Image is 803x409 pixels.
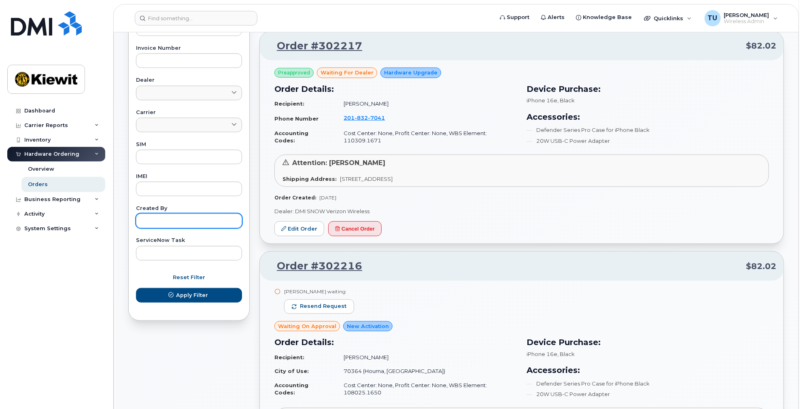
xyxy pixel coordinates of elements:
[724,12,769,18] span: [PERSON_NAME]
[319,195,336,201] span: [DATE]
[136,142,242,147] label: SIM
[283,176,337,182] strong: Shipping Address:
[746,40,776,52] span: $82.02
[527,364,769,376] h3: Accessories:
[583,13,632,21] span: Knowledge Base
[507,13,529,21] span: Support
[724,18,769,25] span: Wireless Admin
[336,378,517,400] td: Cost Center: None, Profit Center: None, WBS Element: 108025.1650
[292,159,385,167] span: Attention: [PERSON_NAME]
[274,368,309,374] strong: City of Use:
[527,111,769,123] h3: Accessories:
[274,195,316,201] strong: Order Created:
[278,69,310,76] span: Preapproved
[136,78,242,83] label: Dealer
[494,9,535,25] a: Support
[548,13,565,21] span: Alerts
[708,13,718,23] span: TU
[274,382,308,396] strong: Accounting Codes:
[135,11,257,25] input: Find something...
[527,83,769,95] h3: Device Purchase:
[274,130,308,144] strong: Accounting Codes:
[340,176,393,182] span: [STREET_ADDRESS]
[278,322,336,330] span: Waiting On Approval
[274,221,324,236] a: Edit Order
[347,322,389,330] span: New Activation
[384,69,438,76] span: Hardware Upgrade
[274,208,769,215] p: Dealer: DMI SNOW Verizon Wireless
[654,15,683,21] span: Quicklinks
[557,97,575,104] span: , Black
[328,221,382,236] button: Cancel Order
[344,114,385,121] span: 201
[321,69,374,76] span: waiting for dealer
[535,9,570,25] a: Alerts
[136,206,242,211] label: Created By
[699,10,784,26] div: Tim Unger
[274,115,319,122] strong: Phone Number
[136,110,242,115] label: Carrier
[136,288,242,303] button: Apply Filter
[336,126,517,148] td: Cost Center: None, Profit Center: None, WBS Element: 110309.1671
[274,100,304,107] strong: Recipient:
[136,270,242,285] button: Reset Filter
[336,97,517,111] td: [PERSON_NAME]
[527,137,769,145] li: 20W USB-C Power Adapter
[274,336,517,348] h3: Order Details:
[267,39,362,53] a: Order #302217
[527,390,769,398] li: 20W USB-C Power Adapter
[336,350,517,364] td: [PERSON_NAME]
[768,374,797,403] iframe: Messenger Launcher
[136,238,242,243] label: ServiceNow Task
[527,97,557,104] span: iPhone 16e
[267,259,362,273] a: Order #302216
[527,351,557,357] span: iPhone 16e
[557,351,575,357] span: , Black
[300,303,346,310] span: Resend request
[527,336,769,348] h3: Device Purchase:
[527,126,769,134] li: Defender Series Pro Case for iPhone Black
[274,354,304,360] strong: Recipient:
[527,380,769,388] li: Defender Series Pro Case for iPhone Black
[136,46,242,51] label: Invoice Number
[136,174,242,179] label: IMEI
[336,364,517,378] td: 70364 (Houma, [GEOGRAPHIC_DATA])
[570,9,637,25] a: Knowledge Base
[284,299,354,314] button: Resend request
[355,114,368,121] span: 832
[176,291,208,299] span: Apply Filter
[173,273,205,281] span: Reset Filter
[746,261,776,272] span: $82.02
[274,83,517,95] h3: Order Details:
[284,288,354,295] div: [PERSON_NAME] waiting
[344,114,395,121] a: 2018327041
[638,10,697,26] div: Quicklinks
[368,114,385,121] span: 7041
